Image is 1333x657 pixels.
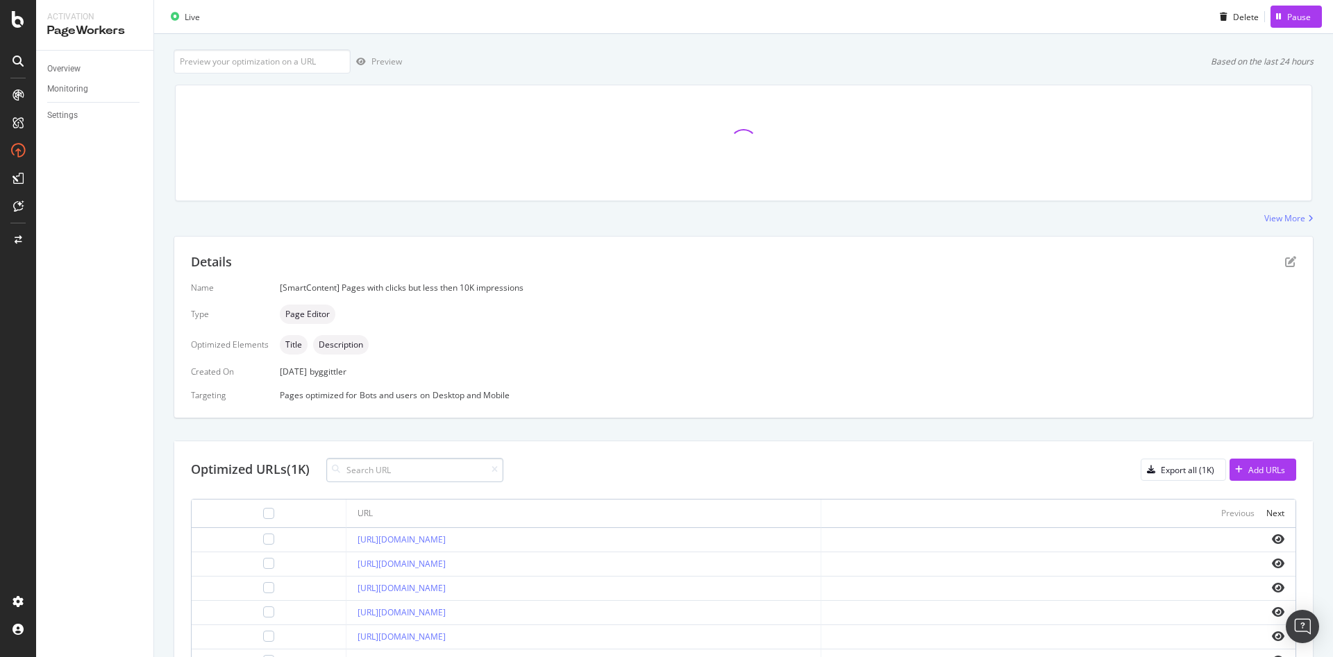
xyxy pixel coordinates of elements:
a: Settings [47,108,144,123]
input: Preview your optimization on a URL [174,49,351,74]
a: Monitoring [47,82,144,96]
button: Add URLs [1230,459,1296,481]
div: Monitoring [47,82,88,96]
div: Optimized URLs (1K) [191,461,310,479]
i: eye [1272,606,1284,617]
a: View More [1264,212,1314,224]
div: by ggittler [310,366,346,377]
div: Overview [47,62,81,76]
div: Settings [47,108,78,123]
span: Description [319,341,363,349]
div: Next [1266,507,1284,519]
div: URL [358,507,373,520]
a: [URL][DOMAIN_NAME] [358,534,446,545]
div: Bots and users [360,389,417,401]
div: pen-to-square [1285,256,1296,267]
span: Title [285,341,302,349]
button: Pause [1271,6,1322,28]
span: Page Editor [285,310,330,318]
div: Optimized Elements [191,339,269,350]
i: eye [1272,582,1284,593]
button: Next [1266,505,1284,522]
a: Overview [47,62,144,76]
a: [URL][DOMAIN_NAME] [358,582,446,594]
a: [URL][DOMAIN_NAME] [358,558,446,570]
div: Add URLs [1248,464,1285,476]
div: Desktop and Mobile [433,389,510,401]
button: Export all (1K) [1141,459,1226,481]
button: Preview [351,51,402,73]
button: Delete [1214,6,1259,28]
div: Live [185,10,200,22]
div: Open Intercom Messenger [1286,610,1319,643]
div: PageWorkers [47,23,142,39]
div: Pages optimized for on [280,389,1296,401]
div: Details [191,253,232,271]
a: [URL][DOMAIN_NAME] [358,606,446,618]
div: neutral label [280,305,335,324]
div: Name [191,282,269,293]
div: Export all (1K) [1161,464,1214,476]
div: View More [1264,212,1305,224]
i: eye [1272,631,1284,642]
a: [URL][DOMAIN_NAME] [358,631,446,642]
div: Preview [371,56,402,67]
div: Type [191,308,269,320]
i: eye [1272,558,1284,569]
div: neutral label [280,335,308,355]
div: Targeting [191,389,269,401]
div: Delete [1233,10,1259,22]
div: [DATE] [280,366,1296,377]
div: neutral label [313,335,369,355]
input: Search URL [326,458,503,482]
div: Pause [1287,10,1311,22]
div: Activation [47,11,142,23]
div: Previous [1221,507,1255,519]
div: Created On [191,366,269,377]
div: [SmartContent] Pages with clicks but less then 10K impressions [280,282,1296,293]
button: Previous [1221,505,1255,522]
div: Based on the last 24 hours [1211,56,1314,67]
i: eye [1272,534,1284,545]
